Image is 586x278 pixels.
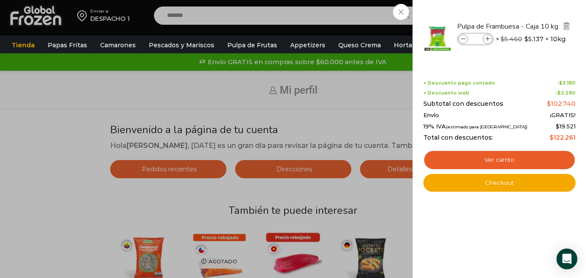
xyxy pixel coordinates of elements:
a: Camarones [96,37,140,53]
bdi: 102.740 [547,100,576,108]
bdi: 5.137 [524,35,543,43]
span: $ [559,80,563,86]
a: Papas Fritas [43,37,92,53]
span: $ [501,35,504,43]
small: (estimado para [GEOGRAPHIC_DATA]) [446,124,527,129]
a: Pulpa de Frambuesa - Caja 10 kg [457,22,560,31]
a: Checkout [423,174,576,192]
span: $ [556,123,560,130]
a: Appetizers [286,37,330,53]
img: Eliminar Pulpa de Frambuesa - Caja 10 kg del carrito [563,22,570,30]
span: - [555,90,576,96]
span: + Descuento web [423,90,469,96]
span: ¡GRATIS! [550,112,576,119]
span: $ [547,100,551,108]
a: Tienda [7,37,39,53]
span: Total con descuentos: [423,134,493,141]
a: Pescados y Mariscos [144,37,219,53]
a: Hortalizas [390,37,430,53]
bdi: 3.280 [557,90,576,96]
bdi: 5.460 [501,35,522,43]
span: 19% IVA [423,123,527,130]
bdi: 3.180 [559,80,576,86]
span: 19.521 [556,123,576,130]
span: Envío [423,112,439,119]
div: Open Intercom Messenger [557,249,577,269]
a: Eliminar Pulpa de Frambuesa - Caja 10 kg del carrito [562,21,571,32]
span: $ [524,35,528,43]
span: $ [550,134,553,141]
span: Subtotal con descuentos [423,100,503,108]
span: + Descuento pago contado [423,80,495,86]
span: × × 10kg [496,33,566,45]
a: Ver carrito [423,150,576,170]
input: Product quantity [469,34,482,44]
span: - [557,80,576,86]
span: $ [557,90,561,96]
a: Queso Crema [334,37,385,53]
a: Pulpa de Frutas [223,37,282,53]
bdi: 122.261 [550,134,576,141]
